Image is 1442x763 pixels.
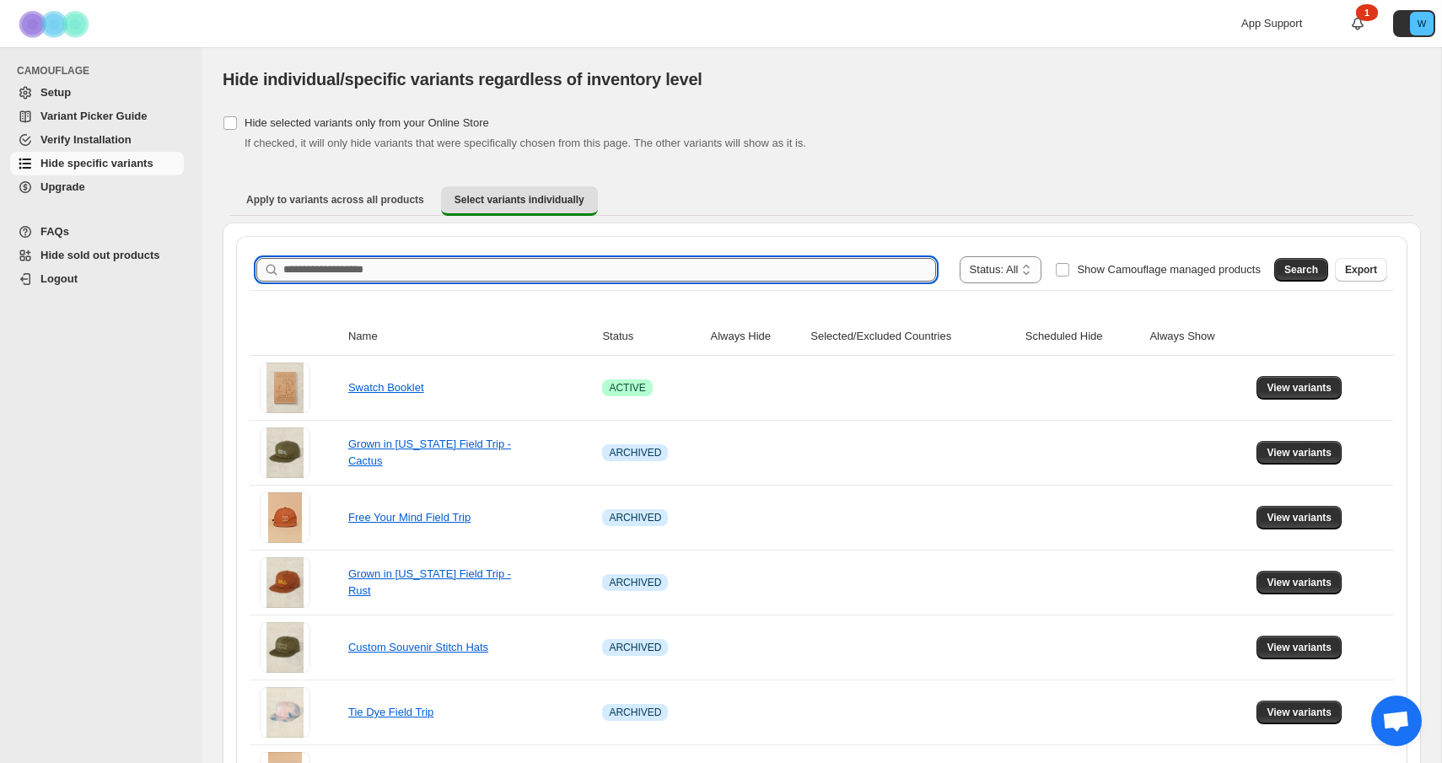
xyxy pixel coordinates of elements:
th: Name [343,318,598,356]
button: View variants [1256,376,1342,400]
span: Avatar with initials W [1410,12,1434,35]
span: ARCHIVED [609,576,661,589]
span: Show Camouflage managed products [1077,263,1261,276]
a: Setup [10,81,184,105]
span: Export [1345,263,1377,277]
button: View variants [1256,441,1342,465]
th: Scheduled Hide [1020,318,1145,356]
a: Logout [10,267,184,291]
span: Upgrade [40,180,85,193]
span: ACTIVE [609,381,645,395]
img: Camouflage [13,1,98,47]
span: Setup [40,86,71,99]
th: Selected/Excluded Countries [805,318,1020,356]
button: Select variants individually [441,186,598,216]
th: Status [597,318,705,356]
span: App Support [1241,17,1302,30]
a: Upgrade [10,175,184,199]
span: Hide specific variants [40,157,153,169]
a: Free Your Mind Field Trip [348,511,471,524]
span: View variants [1267,511,1332,524]
button: View variants [1256,571,1342,594]
th: Always Show [1144,318,1251,356]
th: Always Hide [705,318,805,356]
a: Tie Dye Field Trip [348,706,433,718]
button: Export [1335,258,1387,282]
span: View variants [1267,641,1332,654]
span: Search [1284,263,1318,277]
span: CAMOUFLAGE [17,64,191,78]
a: Hide specific variants [10,152,184,175]
button: View variants [1256,506,1342,529]
span: Verify Installation [40,133,132,146]
span: View variants [1267,446,1332,459]
span: Variant Picker Guide [40,110,147,122]
span: ARCHIVED [609,706,661,719]
span: Select variants individually [455,193,584,207]
span: If checked, it will only hide variants that were specifically chosen from this page. The other va... [245,137,806,149]
a: Hide sold out products [10,244,184,267]
span: Apply to variants across all products [246,193,424,207]
span: Logout [40,272,78,285]
div: 1 [1356,4,1378,21]
a: 1 [1349,15,1366,32]
span: ARCHIVED [609,446,661,459]
a: Open chat [1371,696,1422,746]
span: View variants [1267,706,1332,719]
button: Search [1274,258,1328,282]
a: FAQs [10,220,184,244]
button: View variants [1256,636,1342,659]
button: Avatar with initials W [1393,10,1435,37]
a: Verify Installation [10,128,184,152]
span: ARCHIVED [609,511,661,524]
a: Variant Picker Guide [10,105,184,128]
span: ARCHIVED [609,641,661,654]
span: FAQs [40,225,69,238]
button: Apply to variants across all products [233,186,438,213]
span: View variants [1267,576,1332,589]
span: Hide sold out products [40,249,160,261]
span: Hide individual/specific variants regardless of inventory level [223,70,702,89]
text: W [1418,19,1427,29]
span: Hide selected variants only from your Online Store [245,116,489,129]
a: Grown in [US_STATE] Field Trip - Cactus [348,438,511,467]
button: View variants [1256,701,1342,724]
a: Grown in [US_STATE] Field Trip - Rust [348,567,511,597]
a: Swatch Booklet [348,381,424,394]
span: View variants [1267,381,1332,395]
a: Custom Souvenir Stitch Hats [348,641,488,653]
